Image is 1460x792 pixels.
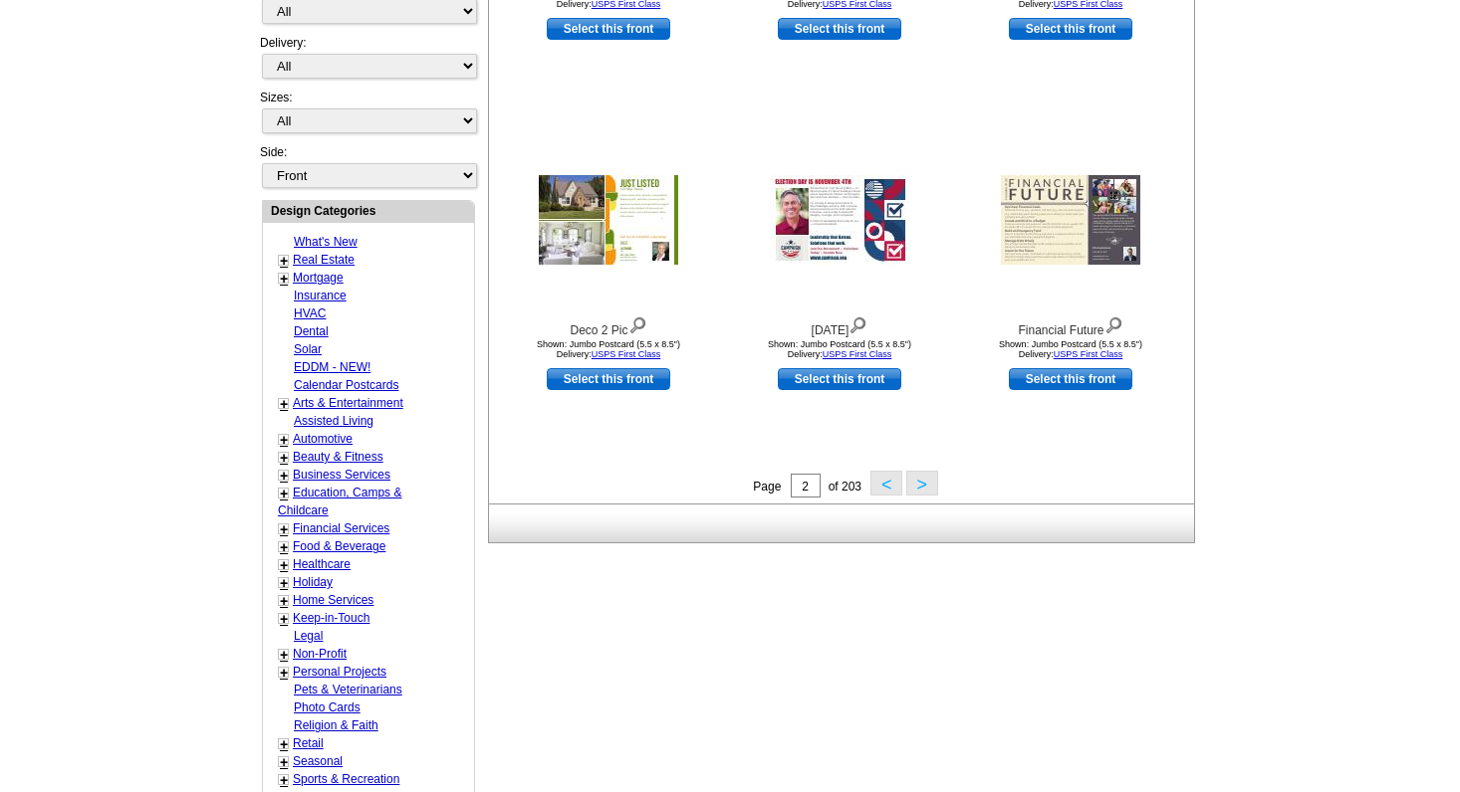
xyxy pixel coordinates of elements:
[280,468,288,484] a: +
[778,368,901,390] a: use this design
[961,312,1180,339] div: Financial Future
[1104,312,1123,334] img: view design details
[280,611,288,627] a: +
[294,324,329,338] a: Dental
[280,432,288,448] a: +
[293,593,373,607] a: Home Services
[293,396,403,410] a: Arts & Entertainment
[263,201,474,220] div: Design Categories
[294,718,378,732] a: Religion & Faith
[293,271,344,285] a: Mortgage
[870,471,902,495] button: <
[730,312,949,339] div: [DATE]
[280,575,288,591] a: +
[823,349,892,359] a: USPS First Class
[753,480,781,494] span: Page
[280,665,288,681] a: +
[770,175,909,265] img: Election Day
[293,432,353,446] a: Automotive
[1054,349,1123,359] a: USPS First Class
[293,539,385,553] a: Food & Beverage
[280,754,288,770] a: +
[294,360,370,374] a: EDDM - NEW!
[293,647,347,661] a: Non-Profit
[293,736,324,750] a: Retail
[260,34,475,89] div: Delivery:
[280,557,288,573] a: +
[628,312,647,334] img: view design details
[849,312,867,334] img: view design details
[499,339,718,359] div: Shown: Jumbo Postcard (5.5 x 8.5") Delivery:
[280,486,288,501] a: +
[592,349,661,359] a: USPS First Class
[547,18,670,40] a: use this design
[293,557,351,571] a: Healthcare
[293,754,343,768] a: Seasonal
[1001,175,1140,265] img: Financial Future
[278,486,401,517] a: Education, Camps & Childcare
[280,396,288,412] a: +
[280,450,288,466] a: +
[294,342,322,356] a: Solar
[260,143,475,190] div: Side:
[294,683,402,696] a: Pets & Veterinarians
[280,271,288,287] a: +
[280,521,288,537] a: +
[293,575,333,589] a: Holiday
[280,647,288,663] a: +
[293,253,355,267] a: Real Estate
[293,468,390,482] a: Business Services
[294,378,398,392] a: Calendar Postcards
[294,235,358,249] a: What's New
[730,339,949,359] div: Shown: Jumbo Postcard (5.5 x 8.5") Delivery:
[280,539,288,555] a: +
[1009,368,1132,390] a: use this design
[294,414,373,428] a: Assisted Living
[280,593,288,609] a: +
[260,89,475,143] div: Sizes:
[294,289,347,302] a: Insurance
[294,629,323,643] a: Legal
[293,450,383,464] a: Beauty & Fitness
[294,700,361,714] a: Photo Cards
[539,175,678,265] img: Deco 2 Pic
[829,480,861,494] span: of 203
[293,611,369,625] a: Keep-in-Touch
[293,521,389,535] a: Financial Services
[1009,18,1132,40] a: use this design
[280,253,288,269] a: +
[499,312,718,339] div: Deco 2 Pic
[280,736,288,752] a: +
[293,665,386,679] a: Personal Projects
[293,772,399,786] a: Sports & Recreation
[547,368,670,390] a: use this design
[961,339,1180,359] div: Shown: Jumbo Postcard (5.5 x 8.5") Delivery:
[906,471,938,495] button: >
[778,18,901,40] a: use this design
[294,306,326,320] a: HVAC
[280,772,288,788] a: +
